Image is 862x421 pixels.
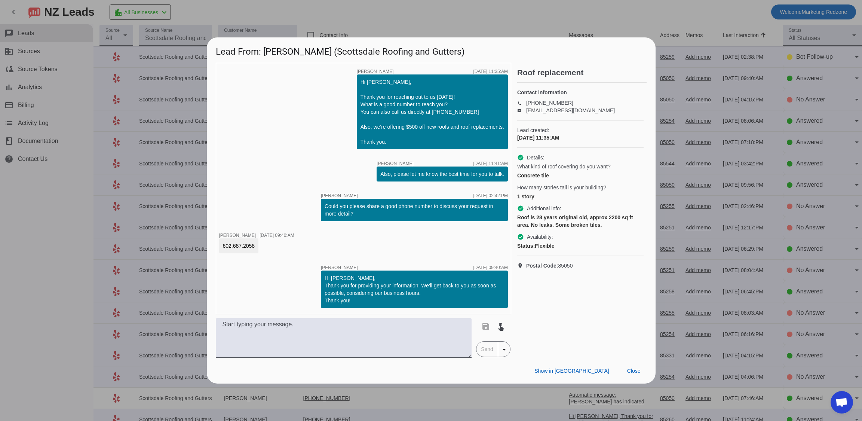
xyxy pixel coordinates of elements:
[361,78,504,146] div: Hi [PERSON_NAME], Thank you for reaching out to us [DATE]! What is a good number to reach you? Yo...
[526,263,558,269] strong: Postal Code:
[517,242,644,250] div: Flexible
[517,101,526,105] mat-icon: phone
[473,265,507,270] div: [DATE] 09:40:AM
[473,69,507,74] div: [DATE] 11:35:AM
[380,170,504,178] div: Also, please let me know the best time for you to talk.​
[496,322,505,331] mat-icon: touch_app
[517,184,606,191] span: How many stories tall is your building?
[260,233,294,238] div: [DATE] 09:40:AM
[325,202,504,217] div: Could you please share a good phone number to discuss your request in more detail?​
[526,107,615,113] a: [EMAIL_ADDRESS][DOMAIN_NAME]
[517,163,611,170] span: What kind of roof covering do you want?
[517,126,644,134] span: Lead created:
[473,161,507,166] div: [DATE] 11:41:AM
[527,205,561,212] span: Additional info:
[526,100,573,106] a: [PHONE_NUMBER]
[517,154,524,161] mat-icon: check_circle
[473,193,507,198] div: [DATE] 02:42:PM
[517,234,524,240] mat-icon: check_circle
[517,243,535,249] strong: Status:
[527,154,544,161] span: Details:
[528,364,615,378] button: Show in [GEOGRAPHIC_DATA]
[517,172,644,179] div: Concrete tile
[517,193,644,200] div: 1 story
[517,134,644,141] div: [DATE] 11:35:AM
[517,69,647,76] h2: Roof replacement
[517,214,644,229] div: Roof is 28 years original old, approx 2200 sq ft area. No leaks. Some broken tiles.
[219,233,256,238] span: [PERSON_NAME]
[517,263,526,269] mat-icon: location_on
[325,274,504,304] div: Hi [PERSON_NAME], Thank you for providing your information! We'll get back to you as soon as poss...
[517,205,524,212] mat-icon: check_circle
[831,391,853,414] div: Open chat
[627,368,641,374] span: Close
[526,262,573,269] span: 85050
[517,109,526,112] mat-icon: email
[207,37,656,62] h1: Lead From: [PERSON_NAME] (Scottsdale Roofing and Gutters)
[500,345,509,354] mat-icon: arrow_drop_down
[621,364,647,378] button: Close
[517,89,644,96] h4: Contact information
[377,161,414,166] span: [PERSON_NAME]
[321,265,358,270] span: [PERSON_NAME]
[321,193,358,198] span: [PERSON_NAME]
[534,368,609,374] span: Show in [GEOGRAPHIC_DATA]
[357,69,394,74] span: [PERSON_NAME]
[223,242,255,250] div: 602.687.2058
[527,233,553,241] span: Availability:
